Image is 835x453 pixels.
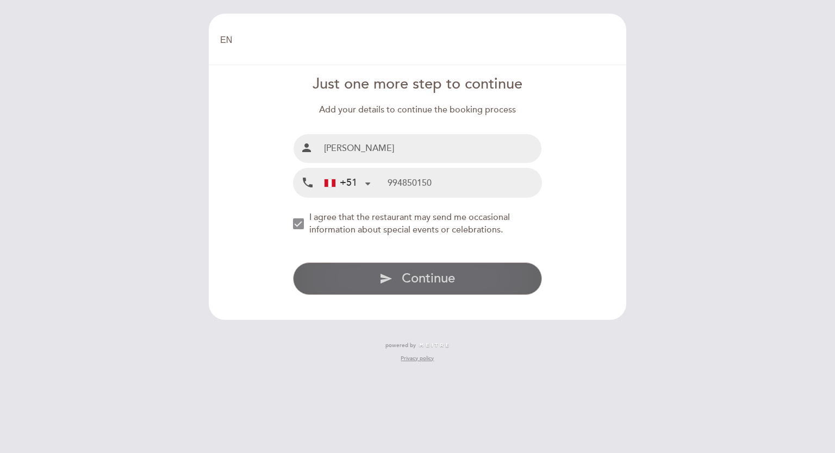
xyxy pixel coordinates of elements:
[293,74,543,95] div: Just one more step to continue
[309,212,510,235] span: I agree that the restaurant may send me occasional information about special events or celebrations.
[385,342,450,349] a: powered by
[320,169,375,197] div: Peru (Perú): +51
[293,104,543,116] div: Add your details to continue the booking process
[388,168,541,197] input: Mobile Phone
[379,272,392,285] i: send
[401,355,434,362] a: Privacy policy
[293,262,543,295] button: send Continue
[325,176,357,190] div: +51
[301,176,314,190] i: local_phone
[320,134,542,163] input: Name and surname
[419,343,450,348] img: MEITRE
[293,211,543,236] md-checkbox: NEW_MODAL_AGREE_RESTAURANT_SEND_OCCASIONAL_INFO
[385,342,416,349] span: powered by
[402,270,455,286] span: Continue
[300,141,313,154] i: person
